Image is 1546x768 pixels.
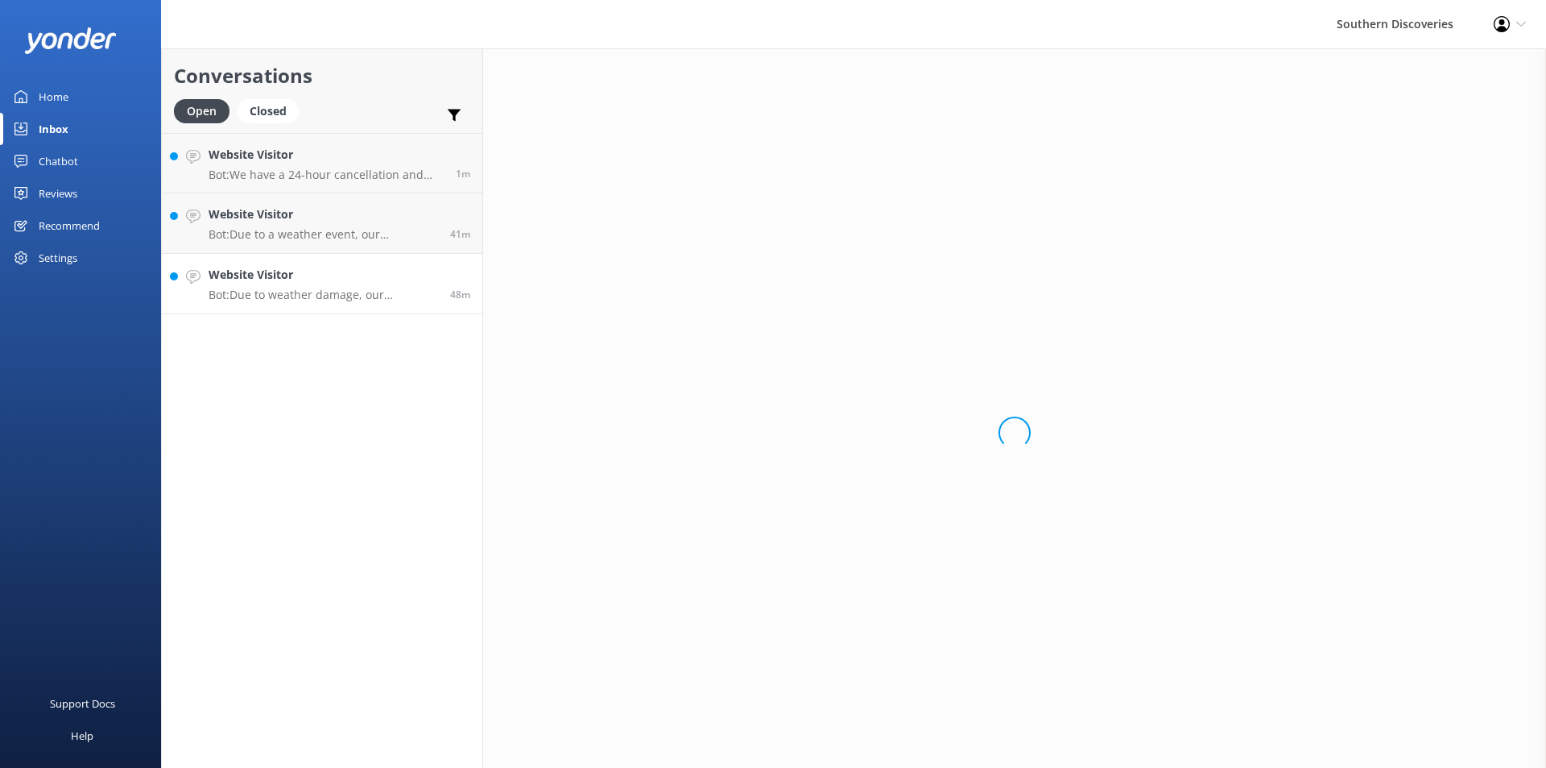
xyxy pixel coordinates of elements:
div: Inbox [39,113,68,145]
div: Closed [238,99,299,123]
a: Website VisitorBot:Due to weather damage, our Underwater Observatory and Kayak Shed are temporari... [162,254,482,314]
div: Chatbot [39,145,78,177]
p: Bot: We have a 24-hour cancellation and amendment policy. If you notify us more than 24 hours bef... [209,168,444,182]
div: Recommend [39,210,100,242]
h4: Website Visitor [209,146,444,164]
span: Sep 27 2025 12:32pm (UTC +12:00) Pacific/Auckland [450,227,470,241]
h4: Website Visitor [209,266,438,284]
a: Website VisitorBot:Due to a weather event, our [GEOGRAPHIC_DATA] has sustained some damage, and w... [162,193,482,254]
img: yonder-white-logo.png [24,27,117,54]
div: Support Docs [50,687,115,720]
p: Bot: Due to a weather event, our [GEOGRAPHIC_DATA] has sustained some damage, and we do not have ... [209,227,438,242]
a: Website VisitorBot:We have a 24-hour cancellation and amendment policy. If you notify us more tha... [162,133,482,193]
div: Home [39,81,68,113]
a: Open [174,102,238,119]
div: Settings [39,242,77,274]
a: Closed [238,102,307,119]
div: Open [174,99,229,123]
h4: Website Visitor [209,205,438,223]
span: Sep 27 2025 01:11pm (UTC +12:00) Pacific/Auckland [456,167,470,181]
p: Bot: Due to weather damage, our Underwater Observatory and Kayak Shed are temporarily closed, and... [209,288,438,302]
span: Sep 27 2025 12:24pm (UTC +12:00) Pacific/Auckland [450,288,470,301]
div: Help [71,720,93,752]
h2: Conversations [174,60,470,91]
div: Reviews [39,177,77,210]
